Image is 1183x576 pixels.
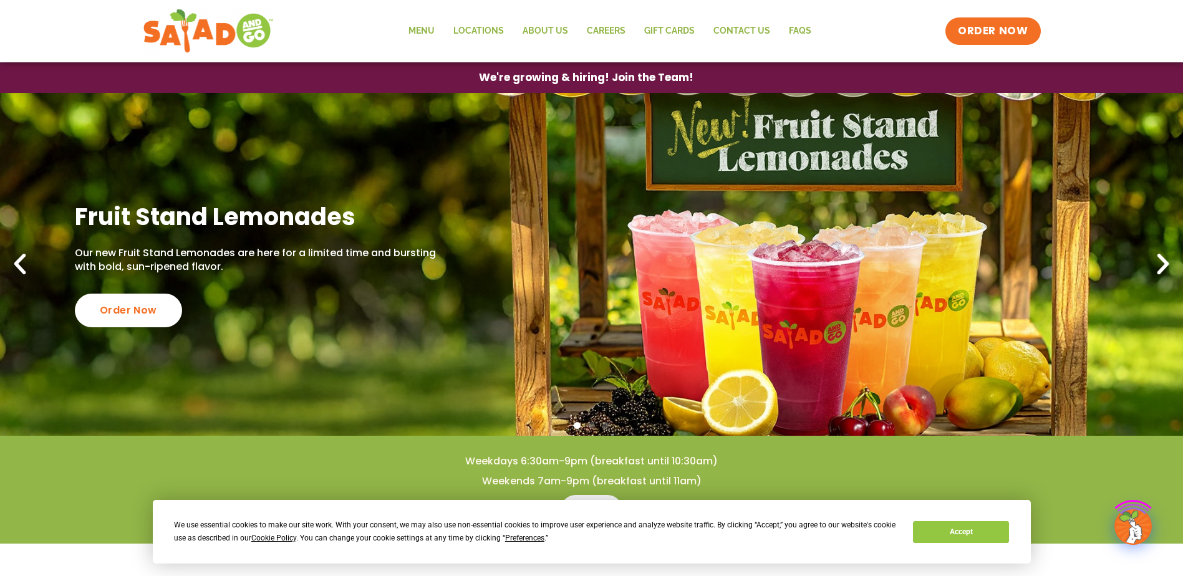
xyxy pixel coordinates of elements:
a: Locations [444,17,513,46]
nav: Menu [399,17,821,46]
span: We're growing & hiring! Join the Team! [479,72,693,83]
span: Go to slide 3 [602,422,609,429]
div: We use essential cookies to make our site work. With your consent, we may also use non-essential ... [174,519,898,545]
a: Menu [399,17,444,46]
h2: Fruit Stand Lemonades [75,201,440,232]
a: Careers [577,17,635,46]
div: Next slide [1149,251,1177,278]
span: Preferences [505,534,544,542]
button: Accept [913,521,1009,543]
span: ORDER NOW [958,24,1028,39]
span: Go to slide 2 [588,422,595,429]
a: Contact Us [704,17,780,46]
p: Our new Fruit Stand Lemonades are here for a limited time and bursting with bold, sun-ripened fla... [75,246,440,274]
img: new-SAG-logo-768×292 [143,6,274,56]
a: FAQs [780,17,821,46]
span: Go to slide 1 [574,422,581,429]
h4: Weekdays 6:30am-9pm (breakfast until 10:30am) [25,454,1158,468]
h4: Weekends 7am-9pm (breakfast until 11am) [25,474,1158,488]
a: GIFT CARDS [635,17,704,46]
div: Previous slide [6,251,34,278]
a: About Us [513,17,577,46]
a: ORDER NOW [945,17,1040,45]
div: Order Now [75,294,182,327]
span: Cookie Policy [251,534,296,542]
div: Cookie Consent Prompt [153,500,1031,564]
a: We're growing & hiring! Join the Team! [460,63,712,92]
a: Menu [561,495,622,525]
